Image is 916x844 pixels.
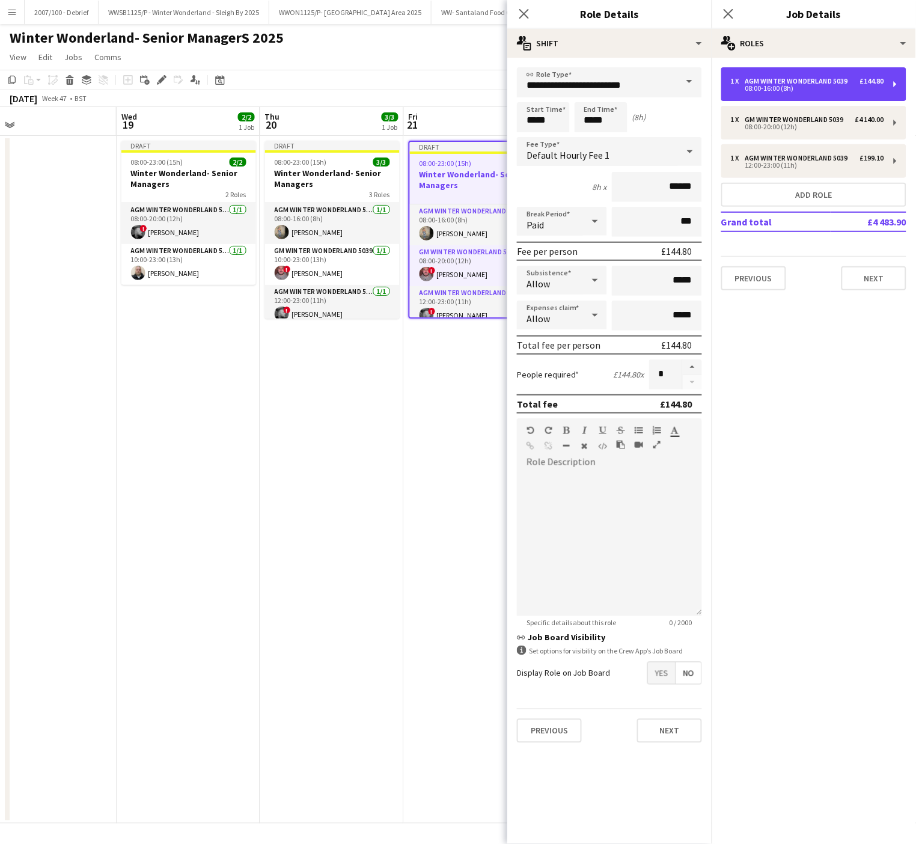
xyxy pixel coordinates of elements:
span: 08:00-23:00 (15h) [131,157,183,167]
div: Shift [507,29,712,58]
div: Set options for visibility on the Crew App’s Job Board [517,646,702,657]
h3: Job Board Visibility [517,632,702,643]
span: Default Hourly Fee 1 [527,149,610,161]
span: 3/3 [373,157,390,167]
button: WWSB1125/P - Winter Wonderland - Sleigh By 2025 [99,1,269,24]
button: Increase [683,359,702,375]
button: HTML Code [599,441,607,451]
app-card-role: AGM Winter Wonderland 50391/108:00-16:00 (8h)[PERSON_NAME] [410,204,542,245]
div: £144.80 [661,398,692,410]
app-card-role: AGM Winter Wonderland 50391/110:00-23:00 (13h)[PERSON_NAME] [121,244,256,285]
div: £144.80 x [614,369,644,380]
span: Paid [527,219,544,231]
span: Week 47 [40,94,70,103]
span: Edit [38,52,52,63]
span: 21 [407,118,418,132]
div: BST [75,94,87,103]
span: Comms [94,52,121,63]
button: Italic [581,426,589,435]
app-card-role: AGM Winter Wonderland 50391/112:00-23:00 (11h)![PERSON_NAME] [410,286,542,327]
span: ! [429,267,436,274]
div: GM Winter Wonderland 5039 [745,115,849,124]
div: Total fee per person [517,339,601,351]
span: 08:00-23:00 (15h) [275,157,327,167]
span: View [10,52,26,63]
td: Grand total [721,212,831,231]
app-card-role: GM Winter Wonderland 50391/108:00-20:00 (12h)![PERSON_NAME] [410,245,542,286]
h3: Winter Wonderland- Senior Managers [410,169,542,191]
h3: Winter Wonderland- Senior Managers [121,168,256,189]
div: £199.10 [860,154,884,162]
div: Roles [712,29,916,58]
div: 1 Job [382,123,398,132]
span: Allow [527,313,550,325]
span: 2 Roles [226,190,246,199]
div: AGM Winter Wonderland 5039 [745,77,853,85]
div: Draft [121,141,256,150]
button: Clear Formatting [581,441,589,451]
div: 1 x [731,115,745,124]
button: Horizontal Line [563,441,571,451]
div: 1 x [731,77,745,85]
button: Unordered List [635,426,643,435]
div: 1 Job [239,123,254,132]
div: Draft [265,141,400,150]
div: £144.80 [662,245,692,257]
div: Fee per person [517,245,578,257]
span: Yes [648,662,676,684]
app-job-card: Draft08:00-23:00 (15h)3/3Winter Wonderland- Senior Managers3 RolesAGM Winter Wonderland 50391/108... [265,141,400,319]
div: (8h) [632,112,646,123]
button: Strikethrough [617,426,625,435]
a: Edit [34,49,57,65]
span: Allow [527,278,550,290]
span: 08:00-23:00 (15h) [420,159,472,168]
button: Redo [545,426,553,435]
button: Undo [527,426,535,435]
app-card-role: GM Winter Wonderland 50391/110:00-23:00 (13h)![PERSON_NAME] [265,244,400,285]
a: Comms [90,49,126,65]
span: ! [140,225,147,232]
a: View [5,49,31,65]
span: 2/2 [230,157,246,167]
div: 12:00-23:00 (11h) [731,162,884,168]
span: 3 Roles [370,190,390,199]
button: Next [841,266,906,290]
button: Ordered List [653,426,661,435]
app-job-card: Draft08:00-23:00 (15h)2/2Winter Wonderland- Senior Managers2 RolesAGM Winter Wonderland 50391/108... [121,141,256,285]
span: Fri [409,111,418,122]
app-card-role: AGM Winter Wonderland 50391/108:00-20:00 (12h)![PERSON_NAME] [121,203,256,244]
span: 3/3 [382,112,398,121]
div: £4 140.00 [855,115,884,124]
div: 08:00-20:00 (12h) [731,124,884,130]
h3: Role Details [507,6,712,22]
span: ! [284,307,291,314]
div: Draft08:00-23:00 (15h)3/3Winter Wonderland- Senior Managers3 RolesAGM Winter Wonderland 50391/108... [409,141,543,319]
span: ! [284,266,291,273]
h1: Winter Wonderland- Senior ManagerS 2025 [10,29,284,47]
h3: Job Details [712,6,916,22]
div: 1 x [731,154,745,162]
button: Underline [599,426,607,435]
span: Specific details about this role [517,619,626,628]
div: Total fee [517,398,558,410]
button: Fullscreen [653,440,661,450]
div: 8h x [593,182,607,192]
div: £144.80 [662,339,692,351]
button: Next [637,719,702,743]
span: No [676,662,701,684]
app-card-role: AGM Winter Wonderland 50391/112:00-23:00 (11h)![PERSON_NAME] [265,285,400,326]
label: People required [517,369,579,380]
span: Wed [121,111,137,122]
button: Insert video [635,440,643,450]
button: Text Color [671,426,679,435]
button: Previous [721,266,786,290]
div: AGM Winter Wonderland 5039 [745,154,853,162]
div: Draft [410,142,542,151]
button: WWON1125/P- [GEOGRAPHIC_DATA] Area 2025 [269,1,432,24]
button: 2007/100 - Debrief [25,1,99,24]
button: Paste as plain text [617,440,625,450]
div: 08:00-16:00 (8h) [731,85,884,91]
app-card-role: AGM Winter Wonderland 50391/108:00-16:00 (8h)[PERSON_NAME] [265,203,400,244]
